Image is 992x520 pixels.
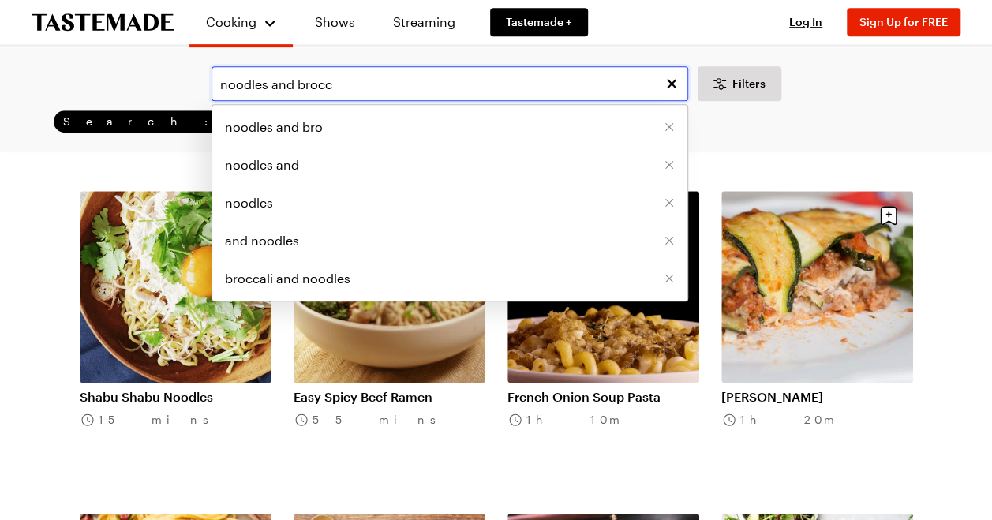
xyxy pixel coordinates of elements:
[664,122,675,133] button: Remove [object Object]
[225,118,323,137] span: noodles and bro
[490,8,588,36] a: Tastemade +
[664,159,675,170] button: Remove [object Object]
[206,14,256,29] span: Cooking
[507,389,699,405] a: French Onion Soup Pasta
[506,14,572,30] span: Tastemade +
[225,231,299,250] span: and noodles
[212,66,688,101] input: Search for a Recipe
[859,15,948,28] span: Sign Up for FREE
[698,66,781,101] button: Desktop filters
[774,14,837,30] button: Log In
[80,389,271,405] a: Shabu Shabu Noodles
[732,76,766,92] span: Filters
[847,8,960,36] button: Sign Up for FREE
[664,273,675,284] button: Remove [object Object]
[294,389,485,405] a: Easy Spicy Beef Ramen
[32,13,174,32] a: To Tastemade Home Page
[663,75,680,92] button: Clear search
[874,200,904,230] button: Save recipe
[225,155,299,174] span: noodles and
[664,197,675,208] button: Remove [object Object]
[205,6,277,38] button: Cooking
[225,269,350,288] span: broccali and noodles
[664,235,675,246] button: Remove [object Object]
[225,193,273,212] span: noodles
[789,15,822,28] span: Log In
[721,389,913,405] a: [PERSON_NAME]
[63,114,530,129] span: Search: noodles and bro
